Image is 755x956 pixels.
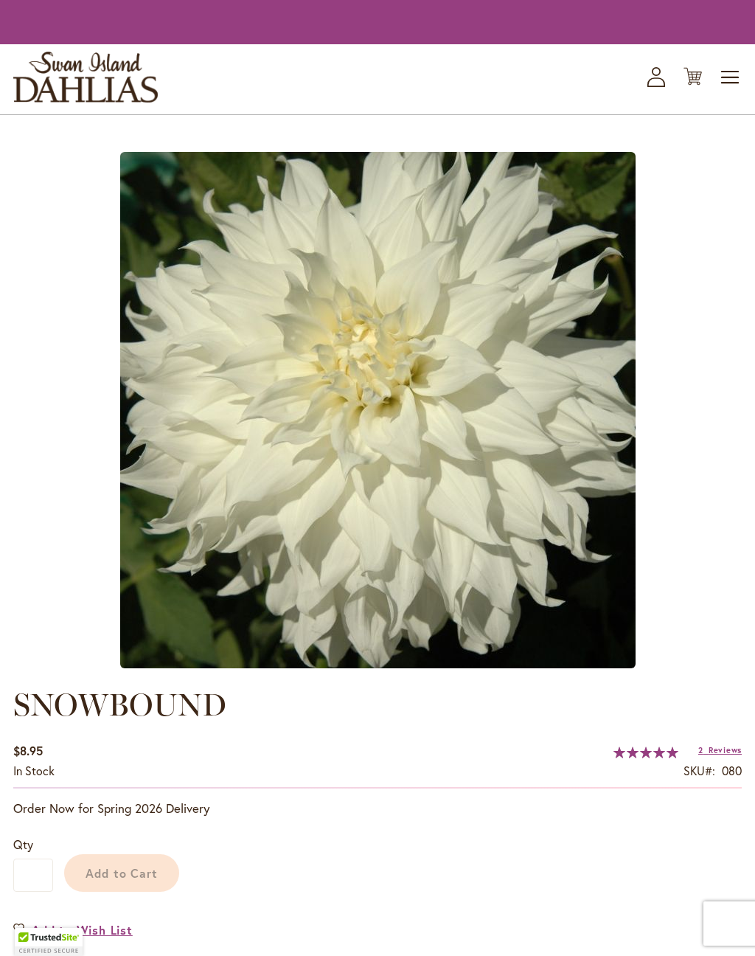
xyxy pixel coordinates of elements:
[698,745,703,755] span: 2
[709,745,742,755] span: Reviews
[120,152,636,668] img: main product photo
[683,763,715,778] strong: SKU
[13,743,43,758] span: $8.95
[11,904,52,945] iframe: Launch Accessibility Center
[698,745,742,755] a: 2 Reviews
[32,921,133,938] span: Add to Wish List
[13,52,158,103] a: store logo
[13,763,55,780] div: Availability
[13,686,226,724] span: SNOWBOUND
[13,836,33,852] span: Qty
[613,747,678,758] div: 100%
[13,921,133,938] a: Add to Wish List
[722,763,742,780] div: 080
[13,763,55,778] span: In stock
[13,800,742,817] p: Order Now for Spring 2026 Delivery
